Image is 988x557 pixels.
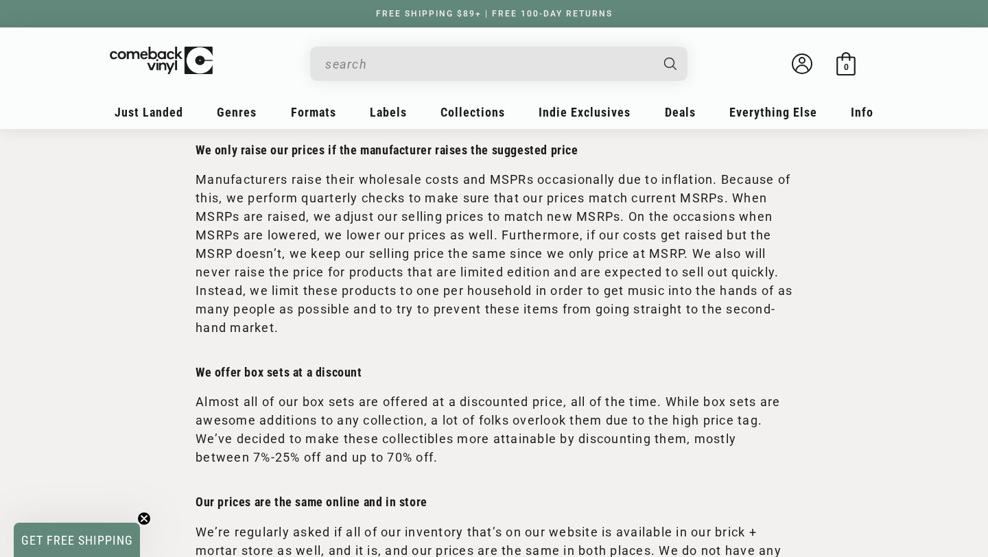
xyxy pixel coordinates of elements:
span: Formats [291,105,336,119]
h3: We only raise our prices if the manufacturer raises the suggested price [196,142,792,158]
h3: We offer box sets at a discount [196,364,792,380]
span: Deals [665,105,696,119]
span: Just Landed [115,105,183,119]
span: Labels [370,105,407,119]
p: Almost all of our box sets are offered at a discounted price, all of the time. While box sets are... [196,392,792,466]
a: FREE SHIPPING $89+ | FREE 100-DAY RETURNS [362,9,626,19]
button: Search [652,47,690,81]
button: Close teaser [137,512,151,525]
input: When autocomplete results are available use up and down arrows to review and enter to select [325,50,650,78]
span: Info [851,105,873,119]
span: Indie Exclusives [539,105,631,119]
p: Manufacturers raise their wholesale costs and MSPRs occasionally due to inflation. Because of thi... [196,170,792,337]
h3: Our prices are the same online and in store [196,494,792,510]
span: 0 [844,62,849,72]
span: Collections [440,105,505,119]
span: Genres [217,105,257,119]
div: Search [310,47,687,81]
div: GET FREE SHIPPINGClose teaser [14,523,140,557]
span: GET FREE SHIPPING [21,533,133,547]
span: Everything Else [729,105,817,119]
